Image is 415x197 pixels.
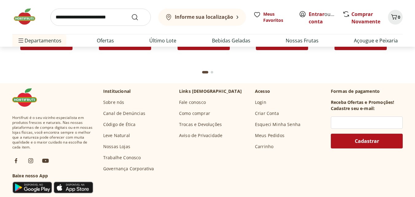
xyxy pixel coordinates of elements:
a: Canal de Denúncias [103,110,145,116]
img: Google Play Icon [12,181,52,194]
a: Esqueci Minha Senha [255,121,300,128]
b: Informe sua localização [175,14,233,20]
img: Hortifruti [12,88,43,107]
button: Submit Search [131,14,146,21]
a: Leve Natural [103,132,130,139]
img: ytb [42,157,49,164]
button: Go to page 2 from fs-carousel [209,65,214,80]
p: Acesso [255,88,270,94]
a: Como comprar [179,110,210,116]
button: Menu [17,33,25,48]
button: Informe sua localização [158,9,246,26]
p: Institucional [103,88,131,94]
p: Formas de pagamento [331,88,403,94]
span: Meus Favoritos [263,11,292,23]
a: Código de Ética [103,121,135,128]
p: Links [DEMOGRAPHIC_DATA] [179,88,242,94]
span: Cadastrar [355,139,379,144]
h3: Receba Ofertas e Promoções! [331,99,394,105]
a: Governança Corporativa [103,166,154,172]
a: Meus Pedidos [255,132,284,139]
span: Departamentos [17,33,61,48]
a: Sobre nós [103,99,124,105]
a: Trocas e Devoluções [179,121,222,128]
a: Fale conosco [179,99,206,105]
a: Bebidas Geladas [212,37,250,44]
h3: Cadastre seu e-mail: [331,105,375,112]
a: Comprar Novamente [351,11,380,25]
img: ig [27,157,34,164]
h3: Baixe nosso App [12,173,93,179]
a: Criar conta [309,11,343,25]
a: Entrar [309,11,324,18]
a: Trabalhe Conosco [103,155,141,161]
a: Ofertas [97,37,114,44]
span: ou [309,10,336,25]
button: Cadastrar [331,134,403,148]
a: Nossas Frutas [286,37,319,44]
a: Nossas Lojas [103,144,130,150]
a: Carrinho [255,144,273,150]
img: Hortifruti [12,7,43,26]
a: Criar Conta [255,110,279,116]
a: Açougue e Peixaria [354,37,398,44]
span: 0 [398,14,400,20]
button: Current page from fs-carousel [201,65,209,80]
a: Meus Favoritos [253,11,292,23]
a: Último Lote [149,37,176,44]
img: App Store Icon [53,181,93,194]
input: search [50,9,151,26]
span: Hortifruti é o seu vizinho especialista em produtos frescos e naturais. Nas nossas plataformas de... [12,115,93,150]
a: Aviso de Privacidade [179,132,222,139]
img: fb [12,157,20,164]
button: Carrinho [388,10,403,25]
a: Login [255,99,266,105]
